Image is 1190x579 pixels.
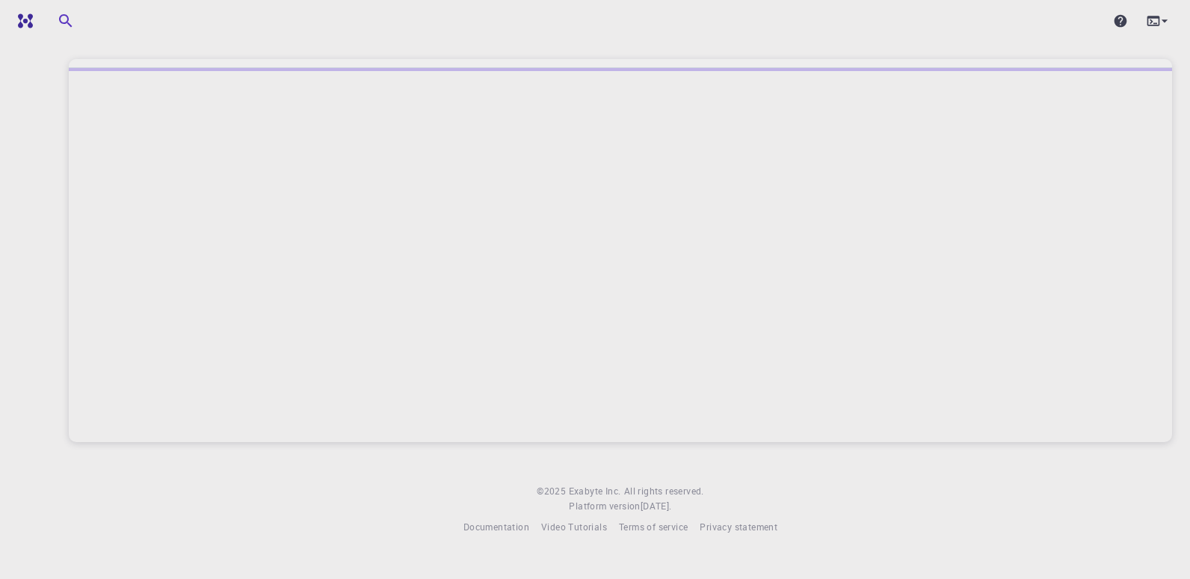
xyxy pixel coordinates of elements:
span: Exabyte Inc. [569,485,621,497]
span: Platform version [569,499,640,514]
a: Video Tutorials [541,520,607,535]
span: Privacy statement [700,521,777,533]
a: Terms of service [619,520,688,535]
a: Privacy statement [700,520,777,535]
span: © 2025 [537,484,568,499]
a: Exabyte Inc. [569,484,621,499]
span: Terms of service [619,521,688,533]
span: [DATE] . [641,500,672,512]
span: Video Tutorials [541,521,607,533]
span: Documentation [463,521,529,533]
img: logo [12,13,33,28]
span: All rights reserved. [624,484,704,499]
a: Documentation [463,520,529,535]
a: [DATE]. [641,499,672,514]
